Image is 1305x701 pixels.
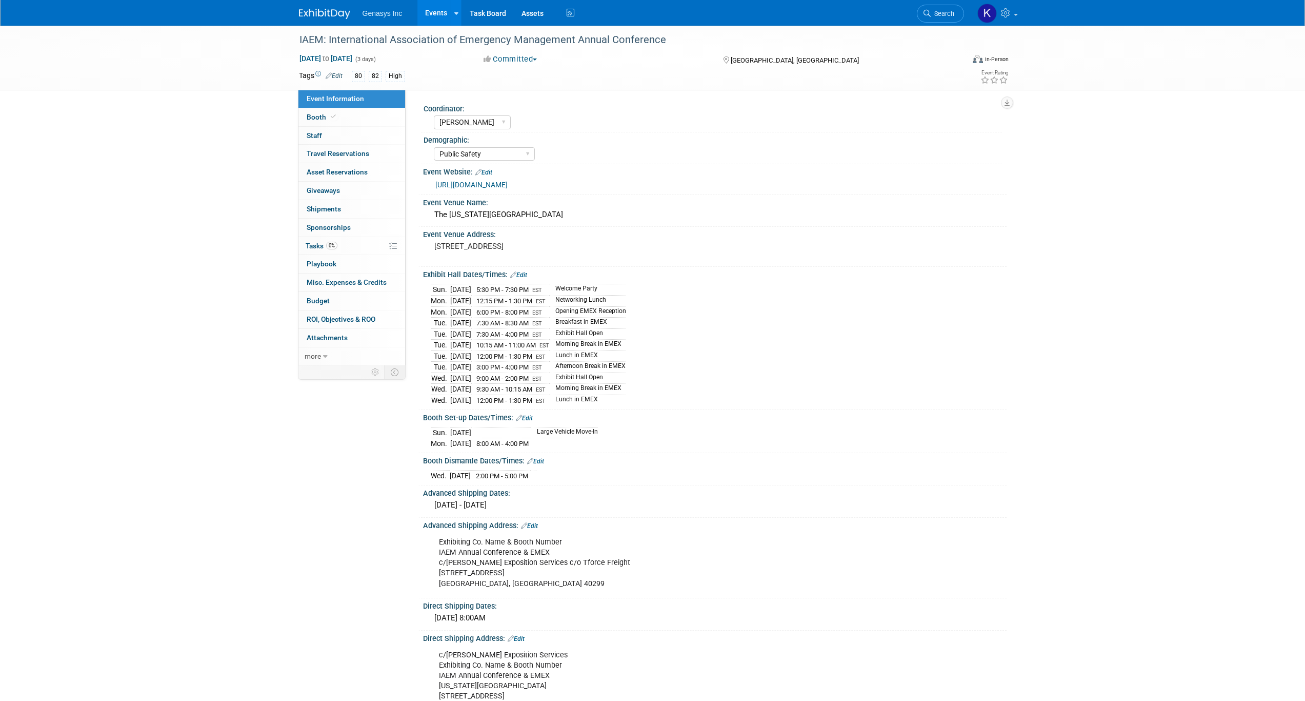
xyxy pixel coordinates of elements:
[431,427,450,438] td: Sun.
[476,472,528,480] span: 2:00 PM - 5:00 PM
[296,31,949,49] div: IAEM: International Association of Emergency Management Annual Conference
[549,340,626,351] td: Morning Break in EMEX
[476,385,532,393] span: 9:30 AM - 10:15 AM
[384,365,405,379] td: Toggle Event Tabs
[450,318,471,329] td: [DATE]
[298,200,405,218] a: Shipments
[475,169,492,176] a: Edit
[532,287,542,294] span: EST
[298,182,405,200] a: Giveaways
[298,163,405,181] a: Asset Reservations
[431,438,450,449] td: Mon.
[510,271,527,279] a: Edit
[532,309,542,316] span: EST
[549,373,626,384] td: Exhibit Hall Open
[536,398,546,404] span: EST
[423,485,1007,498] div: Advanced Shipping Dates:
[423,195,1007,208] div: Event Venue Name:
[298,255,405,273] a: Playbook
[549,362,626,373] td: Afternoon Break in EMEX
[476,375,529,382] span: 9:00 AM - 2:00 PM
[307,131,322,140] span: Staff
[423,631,1007,644] div: Direct Shipping Address:
[476,341,536,349] span: 10:15 AM - 11:00 AM
[424,101,1002,114] div: Coordinator:
[423,227,1007,240] div: Event Venue Address:
[549,318,626,329] td: Breakfast in EMEX
[536,354,546,360] span: EST
[435,181,508,189] a: [URL][DOMAIN_NAME]
[931,10,954,17] span: Search
[536,298,546,305] span: EST
[307,149,369,158] span: Travel Reservations
[432,532,894,594] div: Exhibiting Co. Name & Booth Number IAEM Annual Conference & EMEX c/[PERSON_NAME] Exposition Servi...
[450,284,471,296] td: [DATE]
[508,635,525,642] a: Edit
[367,365,385,379] td: Personalize Event Tab Strip
[973,55,983,63] img: Format-Inperson.png
[369,71,382,82] div: 82
[423,267,1007,280] div: Exhibit Hall Dates/Times:
[431,295,450,306] td: Mon.
[431,373,450,384] td: Wed.
[306,242,337,250] span: Tasks
[549,395,626,406] td: Lunch in EMEX
[476,308,529,316] span: 6:00 PM - 8:00 PM
[450,340,471,351] td: [DATE]
[298,292,405,310] a: Budget
[476,330,529,338] span: 7:30 AM - 4:00 PM
[527,458,544,465] a: Edit
[476,397,532,404] span: 12:00 PM - 1:30 PM
[917,5,964,23] a: Search
[476,286,529,294] span: 5:30 PM - 7:30 PM
[299,70,343,82] td: Tags
[423,164,1007,178] div: Event Website:
[450,306,471,318] td: [DATE]
[532,376,542,382] span: EST
[298,145,405,163] a: Travel Reservations
[431,207,999,223] div: The [US_STATE][GEOGRAPHIC_DATA]
[450,438,471,449] td: [DATE]
[424,132,1002,145] div: Demographic:
[307,297,330,305] span: Budget
[549,295,626,306] td: Networking Lunch
[298,329,405,347] a: Attachments
[431,340,450,351] td: Tue.
[298,347,405,365] a: more
[431,328,450,340] td: Tue.
[352,71,365,82] div: 80
[431,395,450,406] td: Wed.
[476,363,529,371] span: 3:00 PM - 4:00 PM
[480,54,541,65] button: Committed
[307,168,368,176] span: Asset Reservations
[307,223,351,231] span: Sponsorships
[431,384,450,395] td: Wed.
[299,54,353,63] span: [DATE] [DATE]
[386,71,405,82] div: High
[326,242,337,249] span: 0%
[298,310,405,328] a: ROI, Objectives & ROO
[516,415,533,422] a: Edit
[299,9,350,19] img: ExhibitDay
[476,440,529,447] span: 8:00 AM - 4:00 PM
[307,186,340,194] span: Giveaways
[977,4,997,23] img: Kate Lawson
[476,353,532,360] span: 12:00 PM - 1:30 PM
[298,108,405,126] a: Booth
[326,72,343,80] a: Edit
[434,242,655,251] pre: [STREET_ADDRESS]
[431,362,450,373] td: Tue.
[450,384,471,395] td: [DATE]
[331,114,336,120] i: Booth reservation complete
[549,328,626,340] td: Exhibit Hall Open
[549,306,626,318] td: Opening EMEX Reception
[476,319,529,327] span: 7:30 AM - 8:30 AM
[549,350,626,362] td: Lunch in EMEX
[539,342,549,349] span: EST
[450,471,471,481] td: [DATE]
[307,334,348,342] span: Attachments
[431,497,999,513] div: [DATE] - [DATE]
[431,471,450,481] td: Wed.
[985,55,1009,63] div: In-Person
[423,410,1007,423] div: Booth Set-up Dates/Times:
